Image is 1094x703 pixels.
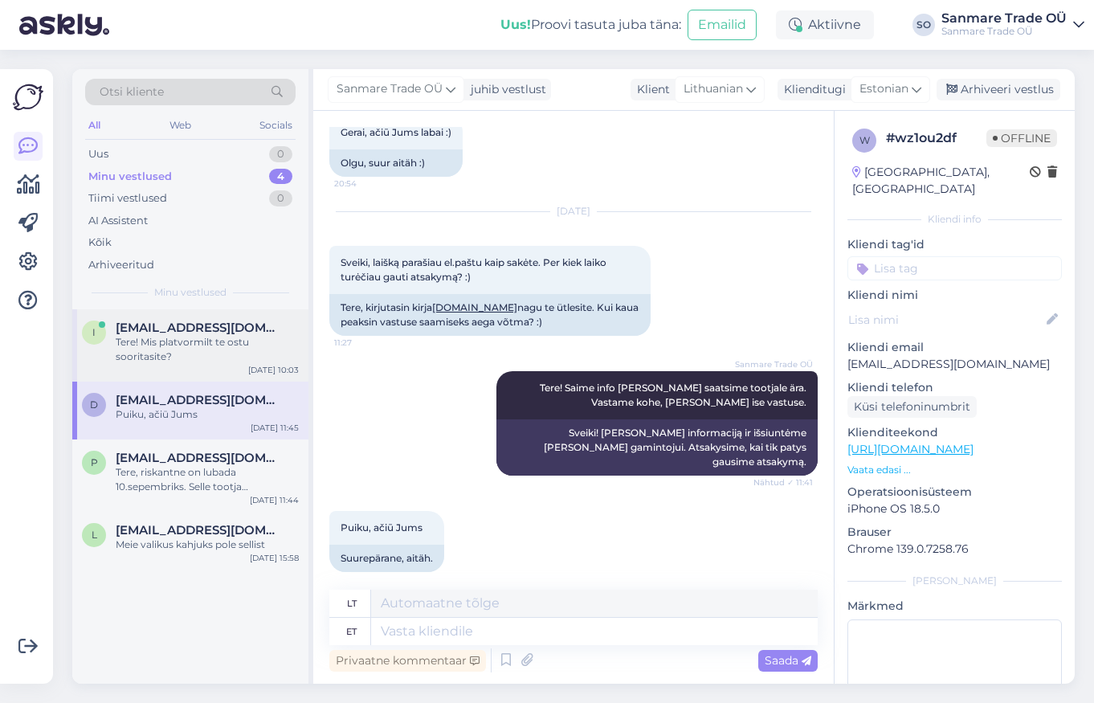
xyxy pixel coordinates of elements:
[941,12,1067,25] div: Sanmare Trade OÜ
[251,422,299,434] div: [DATE] 11:45
[329,204,818,219] div: [DATE]
[847,424,1062,441] p: Klienditeekond
[937,79,1060,100] div: Arhiveeri vestlus
[85,115,104,136] div: All
[90,399,98,411] span: d
[496,419,818,476] div: Sveiki! [PERSON_NAME] informaciją ir išsiuntėme [PERSON_NAME] gamintojui. Atsakysime, kai tik pat...
[269,190,292,206] div: 0
[116,537,299,552] div: Meie valikus kahjuks pole sellist
[248,364,299,376] div: [DATE] 10:03
[847,541,1062,558] p: Chrome 139.0.7258.76
[688,10,757,40] button: Emailid
[329,294,651,336] div: Tere, kirjutasin kirja nagu te ütlesite. Kui kaua peaksin vastuse saamiseks aega võtma? :)
[912,14,935,36] div: SO
[100,84,164,100] span: Otsi kliente
[88,257,154,273] div: Arhiveeritud
[91,456,98,468] span: p
[116,407,299,422] div: Puiku, ačiū Jums
[250,552,299,564] div: [DATE] 15:58
[116,321,283,335] span: irinam@list.ru
[540,382,809,408] span: Tere! Saime info [PERSON_NAME] saatsime tootjale ära. Vastame kohe, [PERSON_NAME] ise vastuse.
[776,10,874,39] div: Aktiivne
[116,335,299,364] div: Tere! Mis platvormilt te ostu sooritasite?
[334,573,394,585] span: 11:45
[92,326,96,338] span: i
[88,190,167,206] div: Tiimi vestlused
[847,379,1062,396] p: Kliendi telefon
[778,81,846,98] div: Klienditugi
[735,358,813,370] span: Sanmare Trade OÜ
[847,598,1062,615] p: Märkmed
[13,82,43,112] img: Askly Logo
[88,235,112,251] div: Kõik
[852,164,1030,198] div: [GEOGRAPHIC_DATA], [GEOGRAPHIC_DATA]
[432,301,517,313] a: [DOMAIN_NAME]
[116,523,283,537] span: liiviasukyl@gmail.com
[941,12,1084,38] a: Sanmare Trade OÜSanmare Trade OÜ
[154,285,227,300] span: Minu vestlused
[847,287,1062,304] p: Kliendi nimi
[753,476,813,488] span: Nähtud ✓ 11:41
[346,618,357,645] div: et
[341,521,422,533] span: Puiku, ačiū Jums
[765,653,811,668] span: Saada
[941,25,1067,38] div: Sanmare Trade OÜ
[329,149,463,177] div: Olgu, suur aitäh :)
[329,545,444,572] div: Suurepärane, aitäh.
[88,213,148,229] div: AI Assistent
[269,146,292,162] div: 0
[847,212,1062,227] div: Kliendi info
[116,451,283,465] span: peohaldus@gmail.com
[329,650,486,672] div: Privaatne kommentaar
[859,134,870,146] span: w
[986,129,1057,147] span: Offline
[334,337,394,349] span: 11:27
[847,574,1062,588] div: [PERSON_NAME]
[847,524,1062,541] p: Brauser
[341,256,609,283] span: Sveiki, laišką parašiau el.paštu kaip sakėte. Per kiek laiko turėčiau gauti atsakymą? :)
[500,15,681,35] div: Proovi tasuta juba täna:
[847,339,1062,356] p: Kliendi email
[88,146,108,162] div: Uus
[847,484,1062,501] p: Operatsioonisüsteem
[631,81,670,98] div: Klient
[334,178,394,190] span: 20:54
[847,442,974,456] a: [URL][DOMAIN_NAME]
[500,17,531,32] b: Uus!
[847,463,1062,477] p: Vaata edasi ...
[166,115,194,136] div: Web
[859,80,908,98] span: Estonian
[250,494,299,506] div: [DATE] 11:44
[337,80,443,98] span: Sanmare Trade OÜ
[684,80,743,98] span: Lithuanian
[847,236,1062,253] p: Kliendi tag'id
[341,126,451,138] span: Gerai, ačiū Jums labai :)
[464,81,546,98] div: juhib vestlust
[886,129,986,148] div: # wz1ou2df
[256,115,296,136] div: Socials
[92,529,97,541] span: l
[847,396,977,418] div: Küsi telefoninumbrit
[847,501,1062,517] p: iPhone OS 18.5.0
[847,256,1062,280] input: Lisa tag
[848,311,1043,329] input: Lisa nimi
[88,169,172,185] div: Minu vestlused
[116,393,283,407] span: dovilepakausyte4@gmail.com
[269,169,292,185] div: 4
[347,590,357,617] div: lt
[116,465,299,494] div: Tere, riskantne on lubada 10.sepembriks. Selle tootja [PERSON_NAME] liigub vahel kiiremini ja vah...
[847,356,1062,373] p: [EMAIL_ADDRESS][DOMAIN_NAME]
